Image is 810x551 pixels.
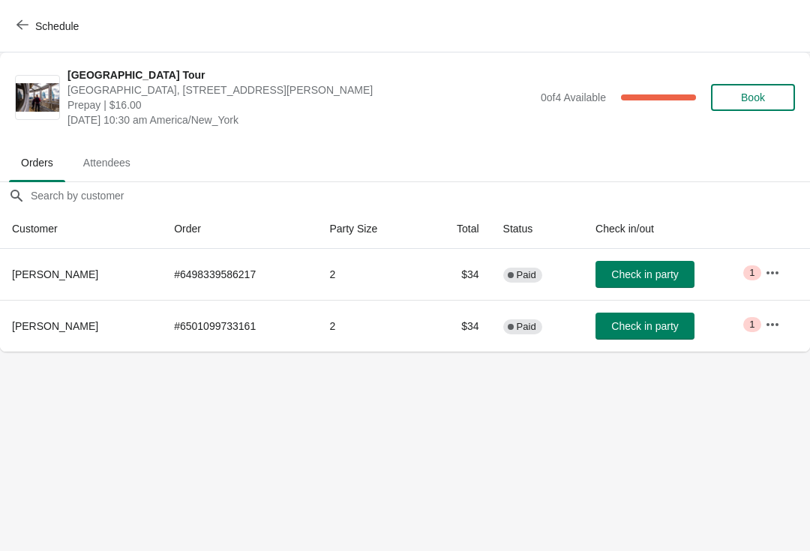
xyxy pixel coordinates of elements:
span: 0 of 4 Available [541,91,606,103]
th: Party Size [317,209,423,249]
th: Status [491,209,583,249]
span: Book [741,91,765,103]
button: Check in party [595,261,694,288]
td: $34 [423,249,490,300]
span: Prepay | $16.00 [67,97,533,112]
span: Orders [9,149,65,176]
span: 1 [749,319,754,331]
td: $34 [423,300,490,352]
span: [GEOGRAPHIC_DATA], [STREET_ADDRESS][PERSON_NAME] [67,82,533,97]
span: Check in party [611,320,678,332]
span: [DATE] 10:30 am America/New_York [67,112,533,127]
span: Check in party [611,268,678,280]
span: Attendees [71,149,142,176]
button: Check in party [595,313,694,340]
th: Total [423,209,490,249]
td: 2 [317,300,423,352]
th: Check in/out [583,209,753,249]
td: 2 [317,249,423,300]
span: [GEOGRAPHIC_DATA] Tour [67,67,533,82]
th: Order [162,209,317,249]
button: Schedule [7,13,91,40]
img: City Hall Tower Tour [16,83,59,112]
td: # 6501099733161 [162,300,317,352]
span: [PERSON_NAME] [12,320,98,332]
span: Schedule [35,20,79,32]
span: 1 [749,267,754,279]
span: [PERSON_NAME] [12,268,98,280]
td: # 6498339586217 [162,249,317,300]
span: Paid [517,321,536,333]
span: Paid [517,269,536,281]
button: Book [711,84,795,111]
input: Search by customer [30,182,810,209]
